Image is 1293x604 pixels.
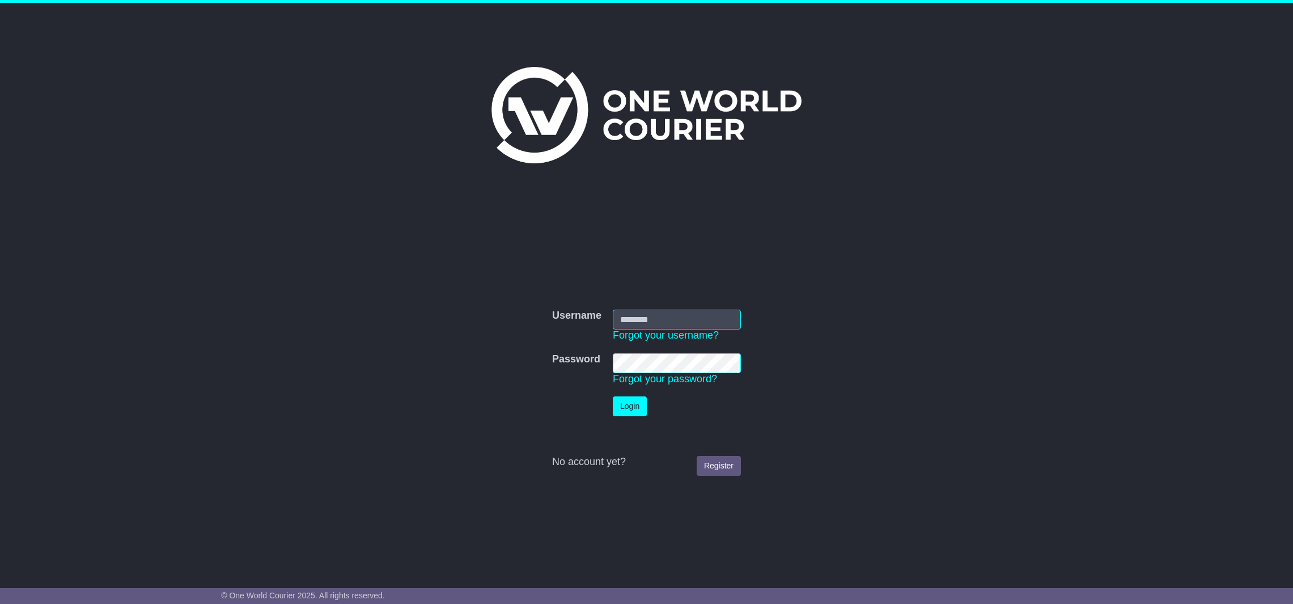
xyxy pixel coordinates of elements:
button: Login [613,396,647,416]
a: Register [697,456,741,476]
div: No account yet? [552,456,741,468]
label: Password [552,353,600,366]
img: One World [491,67,801,163]
a: Forgot your password? [613,373,717,385]
label: Username [552,310,601,322]
span: © One World Courier 2025. All rights reserved. [221,591,385,600]
a: Forgot your username? [613,330,719,341]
